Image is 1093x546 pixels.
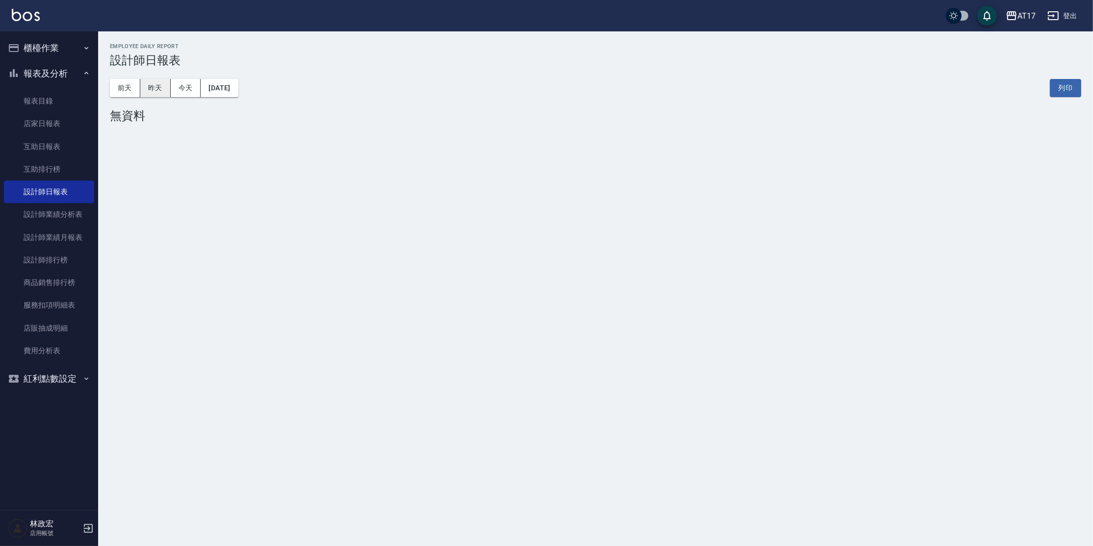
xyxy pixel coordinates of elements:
[1017,10,1036,22] div: AT17
[4,61,94,86] button: 報表及分析
[110,43,1081,50] h2: Employee Daily Report
[110,109,1081,123] div: 無資料
[4,294,94,316] a: 服務扣項明細表
[4,317,94,339] a: 店販抽成明細
[4,366,94,391] button: 紅利點數設定
[4,271,94,294] a: 商品銷售排行榜
[30,519,80,529] h5: 林政宏
[140,79,171,97] button: 昨天
[4,112,94,135] a: 店家日報表
[110,53,1081,67] h3: 設計師日報表
[1002,6,1040,26] button: AT17
[4,135,94,158] a: 互助日報表
[4,90,94,112] a: 報表目錄
[201,79,238,97] button: [DATE]
[1043,7,1081,25] button: 登出
[4,203,94,226] a: 設計師業績分析表
[4,181,94,203] a: 設計師日報表
[171,79,201,97] button: 今天
[977,6,997,26] button: save
[4,249,94,271] a: 設計師排行榜
[1050,79,1081,97] button: 列印
[30,529,80,538] p: 店用帳號
[4,158,94,181] a: 互助排行榜
[110,79,140,97] button: 前天
[4,226,94,249] a: 設計師業績月報表
[8,519,27,538] img: Person
[4,35,94,61] button: 櫃檯作業
[4,339,94,362] a: 費用分析表
[12,9,40,21] img: Logo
